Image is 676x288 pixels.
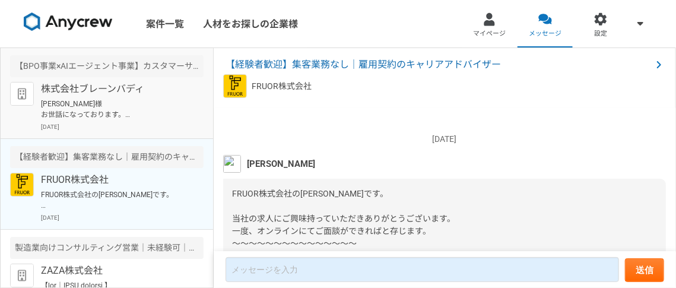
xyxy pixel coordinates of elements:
img: default_org_logo-42cde973f59100197ec2c8e796e4974ac8490bb5b08a0eb061ff975e4574aa76.png [10,264,34,287]
span: 設定 [594,29,607,39]
p: ZAZA株式会社 [41,264,188,278]
img: FRUOR%E3%83%AD%E3%82%B3%E3%82%99.png [10,173,34,197]
span: 【経験者歓迎】集客業務なし｜雇用契約のキャリアアドバイザー [226,58,652,72]
p: [DATE] [41,213,204,222]
img: FRUOR%E3%83%AD%E3%82%B3%E3%82%99.png [223,74,247,98]
p: [DATE] [41,122,204,131]
button: 送信 [625,258,664,282]
p: FRUOR株式会社 [41,173,188,187]
p: [DATE] [223,133,666,145]
p: FRUOR株式会社 [252,80,312,93]
div: 製造業向けコンサルティング営業｜未経験可｜法人営業としてキャリアアップしたい方 [10,237,204,259]
div: 【経験者歓迎】集客業務なし｜雇用契約のキャリアアドバイザー [10,146,204,168]
span: FRUOR株式会社の[PERSON_NAME]です。 当社の求人にご興味持っていただきありがとうございます。 一度、オンラインにてご面談ができればと存じます。 〜〜〜〜〜〜〜〜〜〜〜〜〜〜〜 ◾... [232,189,455,261]
img: 8DqYSo04kwAAAAASUVORK5CYII= [24,12,113,31]
span: メッセージ [529,29,561,39]
span: マイページ [473,29,506,39]
p: [PERSON_NAME]様 お世話になっております。 株式会社ブレーンバディ [PERSON_NAME]です。 ご返信がございませんでしたので、また機会がございましたらその際はよろしくお願いい... [41,99,188,120]
div: 【BPO事業×AIエージェント事業】カスタマーサクセス PM [10,55,204,77]
p: 株式会社ブレーンバディ [41,82,188,96]
img: default_org_logo-42cde973f59100197ec2c8e796e4974ac8490bb5b08a0eb061ff975e4574aa76.png [10,82,34,106]
img: unnamed.jpg [223,155,241,173]
span: [PERSON_NAME] [247,157,315,170]
p: FRUOR株式会社の[PERSON_NAME]です。 当社の求人にご興味持っていただきありがとうございます。 一度、オンラインにてご面談ができればと存じます。 〜〜〜〜〜〜〜〜〜〜〜〜〜〜〜 ◾... [41,189,188,211]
